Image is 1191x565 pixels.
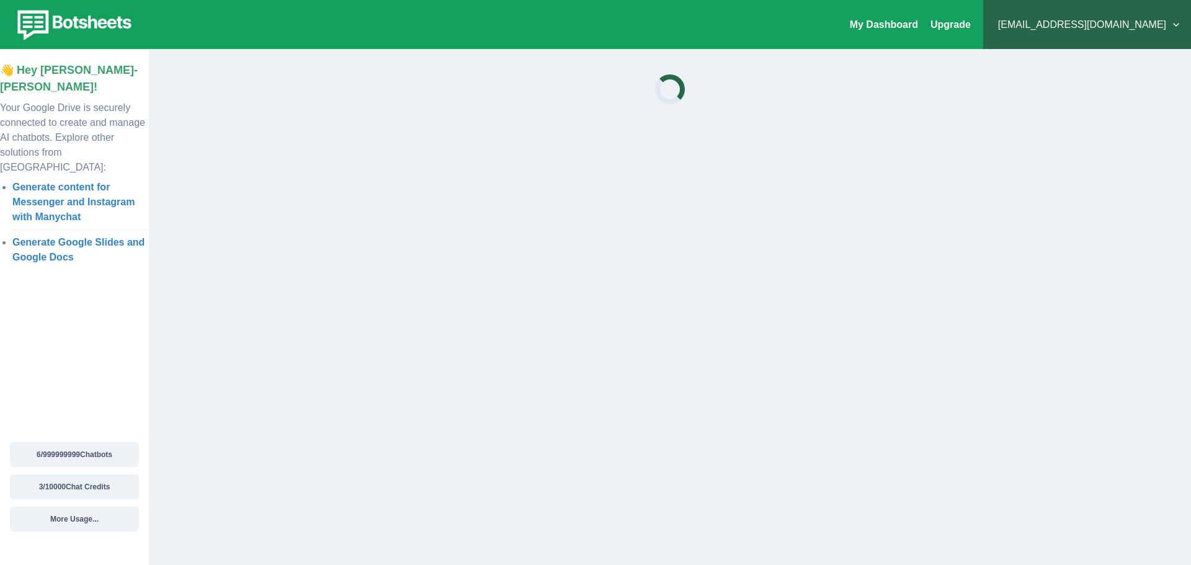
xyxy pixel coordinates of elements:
[12,237,145,262] a: Generate Google Slides and Google Docs
[10,442,139,467] button: 6/999999999Chatbots
[10,474,139,499] button: 3/10000Chat Credits
[850,19,918,30] a: My Dashboard
[10,507,139,532] button: More Usage...
[10,7,135,42] img: botsheets-logo.png
[930,19,971,30] a: Upgrade
[12,182,135,222] a: Generate content for Messenger and Instagram with Manychat
[993,12,1181,37] button: [EMAIL_ADDRESS][DOMAIN_NAME]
